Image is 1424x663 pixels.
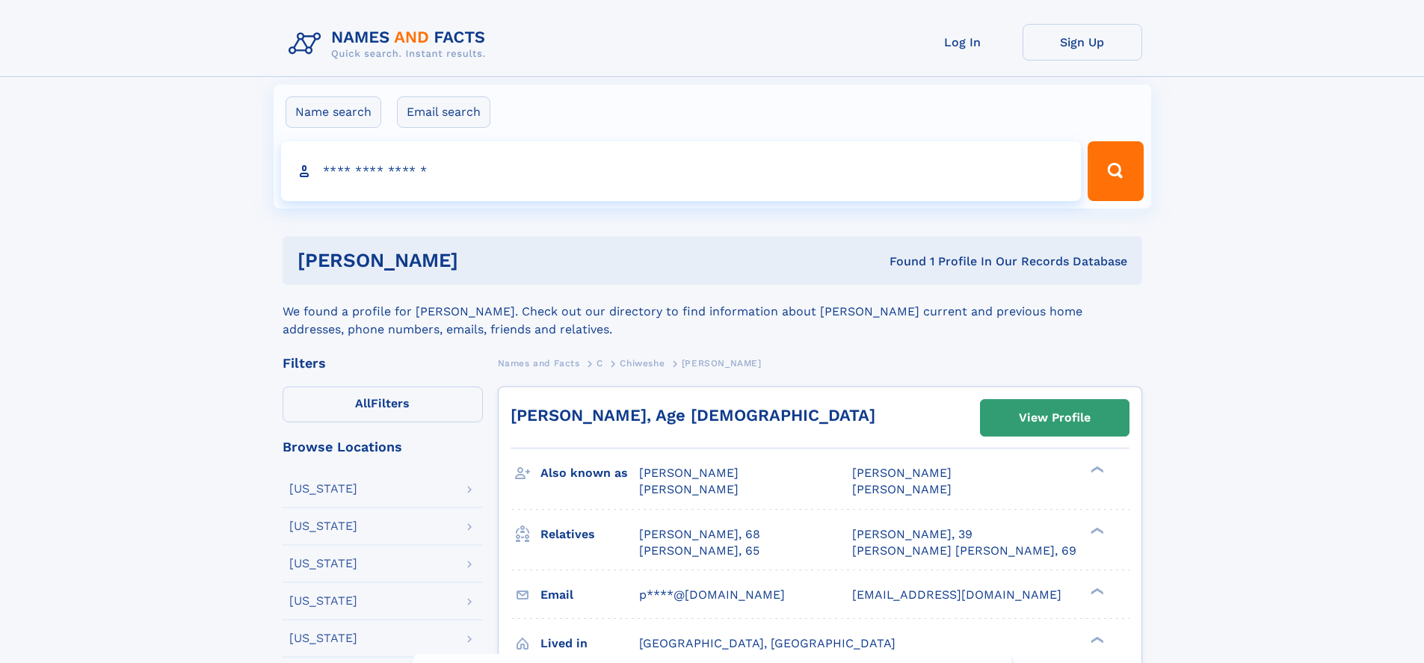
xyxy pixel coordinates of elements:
span: [PERSON_NAME] [639,466,739,480]
span: [PERSON_NAME] [852,466,952,480]
img: Logo Names and Facts [283,24,498,64]
label: Name search [286,96,381,128]
span: C [597,358,603,368]
span: [PERSON_NAME] [639,482,739,496]
label: Filters [283,386,483,422]
h3: Relatives [540,522,639,547]
div: View Profile [1019,401,1091,435]
a: [PERSON_NAME], 65 [639,543,759,559]
a: [PERSON_NAME] [PERSON_NAME], 69 [852,543,1076,559]
span: [PERSON_NAME] [682,358,762,368]
div: ❯ [1087,586,1105,596]
div: [US_STATE] [289,595,357,607]
a: Log In [903,24,1023,61]
div: [US_STATE] [289,558,357,570]
h3: Lived in [540,631,639,656]
span: [EMAIL_ADDRESS][DOMAIN_NAME] [852,588,1061,602]
a: View Profile [981,400,1129,436]
a: [PERSON_NAME], 68 [639,526,760,543]
a: [PERSON_NAME], 39 [852,526,973,543]
div: [US_STATE] [289,483,357,495]
h1: [PERSON_NAME] [298,251,674,270]
button: Search Button [1088,141,1143,201]
input: search input [281,141,1082,201]
a: C [597,354,603,372]
div: Filters [283,357,483,370]
a: Sign Up [1023,24,1142,61]
span: Chiweshe [620,358,665,368]
div: Found 1 Profile In Our Records Database [674,253,1127,270]
a: Names and Facts [498,354,580,372]
div: Browse Locations [283,440,483,454]
div: ❯ [1087,525,1105,535]
a: [PERSON_NAME], Age [DEMOGRAPHIC_DATA] [511,406,875,425]
div: We found a profile for [PERSON_NAME]. Check out our directory to find information about [PERSON_N... [283,285,1142,339]
span: [PERSON_NAME] [852,482,952,496]
h3: Email [540,582,639,608]
span: All [355,396,371,410]
label: Email search [397,96,490,128]
div: [US_STATE] [289,632,357,644]
div: [US_STATE] [289,520,357,532]
h3: Also known as [540,460,639,486]
a: Chiweshe [620,354,665,372]
div: ❯ [1087,465,1105,475]
span: [GEOGRAPHIC_DATA], [GEOGRAPHIC_DATA] [639,636,896,650]
div: ❯ [1087,635,1105,644]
